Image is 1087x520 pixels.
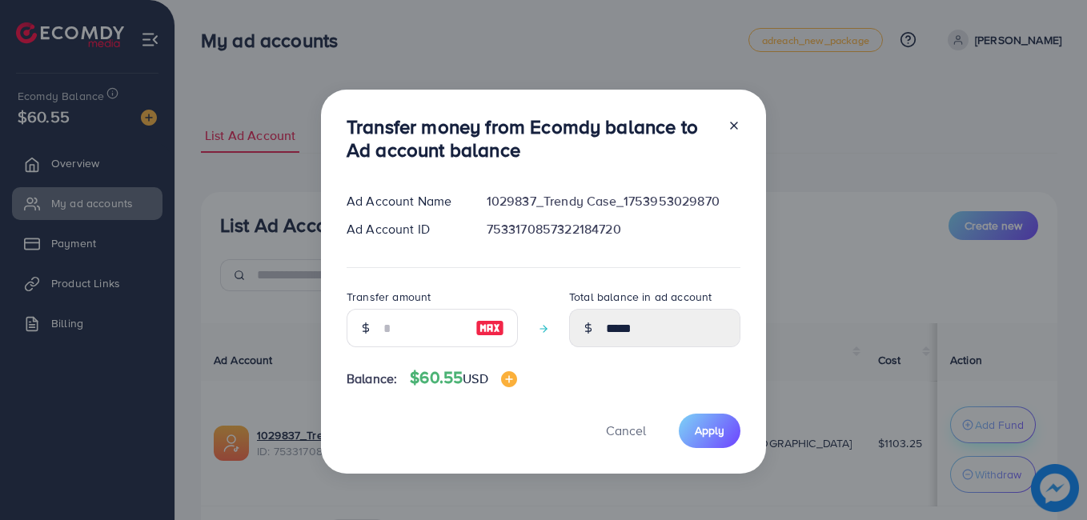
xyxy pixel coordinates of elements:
h4: $60.55 [410,368,516,388]
img: image [475,318,504,338]
h3: Transfer money from Ecomdy balance to Ad account balance [347,115,715,162]
span: Cancel [606,422,646,439]
img: image [501,371,517,387]
label: Transfer amount [347,289,431,305]
div: Ad Account ID [334,220,474,238]
div: 1029837_Trendy Case_1753953029870 [474,192,753,210]
div: 7533170857322184720 [474,220,753,238]
label: Total balance in ad account [569,289,712,305]
button: Cancel [586,414,666,448]
button: Apply [679,414,740,448]
span: Apply [695,422,724,438]
span: Balance: [347,370,397,388]
span: USD [463,370,487,387]
div: Ad Account Name [334,192,474,210]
